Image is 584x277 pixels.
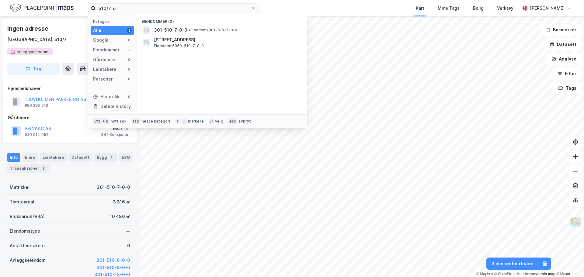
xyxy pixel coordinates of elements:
[93,66,116,73] div: Leietakere
[8,85,132,92] div: Hjemmelshaver
[438,5,460,12] div: Mine Tags
[127,67,132,72] div: 0
[544,38,582,50] button: Datasett
[552,68,582,80] button: Filter
[189,28,237,33] span: Eiendom • 301-510-7-0-0
[23,153,38,162] div: Eiere
[96,257,130,264] button: 301-510-6-0-0
[96,4,251,13] input: Søk på adresse, matrikkel, gårdeiere, leietakere eller personer
[154,36,300,43] span: [STREET_ADDRESS]
[530,5,565,12] div: [PERSON_NAME]
[127,38,132,43] div: 0
[108,154,114,161] div: 1
[10,257,46,264] div: Anleggseiendom
[7,36,67,43] div: [GEOGRAPHIC_DATA], 510/7
[189,28,190,32] span: •
[131,118,141,124] div: tab
[546,53,582,65] button: Analyse
[93,27,101,34] div: Alle
[126,227,130,235] div: —
[10,227,40,235] div: Eiendomstype
[154,26,187,34] span: 301-510-7-0-0
[525,272,555,276] a: Improve this map
[93,93,120,100] div: Historikk
[127,94,132,99] div: 0
[7,63,60,75] button: Tag
[10,3,74,13] img: logo.f888ab2527a4732fd821a326f86c7f29.svg
[94,153,117,162] div: Bygg
[154,43,204,48] span: Eiendom • 5059-510-7-0-0
[101,125,129,132] div: 98.71%
[119,153,132,162] div: ESG
[127,242,130,249] div: 0
[7,24,49,33] div: Ingen adresse
[25,132,49,137] div: 930 914 053
[10,198,34,206] div: Tomteareal
[7,164,49,173] div: Transaksjoner
[69,153,92,162] div: Datasett
[142,119,170,124] div: neste kategori
[100,103,131,110] div: Delete history
[137,14,307,25] div: Eiendommer (2)
[127,77,132,81] div: 0
[541,24,582,36] button: Bokmerker
[110,213,130,220] div: 10 480 ㎡
[10,213,45,220] div: Bruksareal (BRA)
[7,153,20,162] div: Info
[127,47,132,52] div: 2
[97,184,130,191] div: 301-510-7-0-0
[40,153,67,162] div: Leietakere
[473,5,484,12] div: Bolig
[40,165,47,171] div: 8
[10,242,45,249] div: Antall leietakere
[188,119,204,124] div: markere
[93,36,109,44] div: Google
[228,118,238,124] div: esc
[127,57,132,62] div: 0
[570,216,581,228] img: Z
[8,114,132,121] div: Gårdeiere
[96,264,130,271] button: 301-510-8-0-0
[93,46,120,54] div: Eiendommer
[93,56,115,63] div: Gårdeiere
[476,272,493,276] a: Mapbox
[215,119,223,124] div: velg
[494,272,524,276] a: OpenStreetMap
[93,19,134,24] div: Kategori
[93,75,113,83] div: Personer
[486,258,539,270] button: 3 elementer i listen
[111,119,127,124] div: nytt søk
[497,5,513,12] div: Verktøy
[554,248,584,277] iframe: Chat Widget
[553,82,582,94] button: Tags
[416,5,424,12] div: Kart
[93,118,109,124] div: Ctrl + k
[101,132,129,137] div: 342 Seksjoner
[113,198,130,206] div: 3 316 ㎡
[10,184,30,191] div: Matrikkel
[127,28,132,33] div: 2
[25,103,48,108] div: 986 295 518
[238,119,251,124] div: avbryt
